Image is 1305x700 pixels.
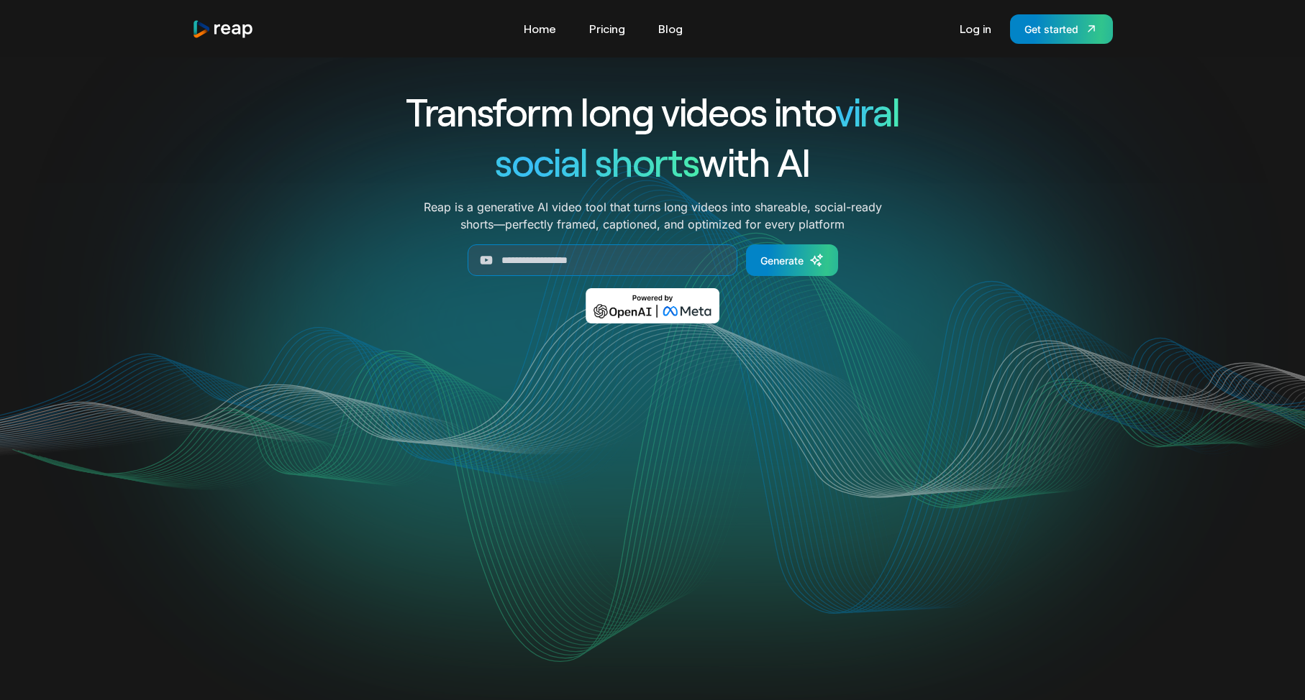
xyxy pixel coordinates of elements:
a: Home [517,17,563,40]
video: Your browser does not support the video tag. [363,344,942,634]
a: Pricing [582,17,632,40]
div: Get started [1024,22,1078,37]
p: Reap is a generative AI video tool that turns long videos into shareable, social-ready shorts—per... [424,198,882,233]
span: viral [835,88,899,134]
div: Generate [760,253,804,268]
a: Get started [1010,14,1113,44]
a: Generate [746,244,838,276]
form: Generate Form [353,244,952,276]
h1: with AI [353,137,952,187]
a: Blog [651,17,690,40]
span: social shorts [495,138,699,185]
img: reap logo [192,19,254,39]
a: home [192,19,254,39]
img: Powered by OpenAI & Meta [586,288,720,323]
h1: Transform long videos into [353,86,952,137]
a: Log in [952,17,999,40]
